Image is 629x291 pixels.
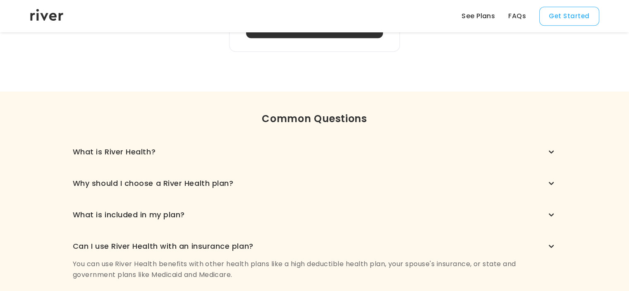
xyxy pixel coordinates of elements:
[73,178,234,189] div: Why should I choose a River Health plan?
[508,11,526,21] a: FAQs
[73,240,254,252] div: Can I use River Health with an insurance plan?
[73,209,185,221] div: What is included in my plan?
[73,259,557,280] p: You can use River Health benefits with other health plans like a high deductible health plan, you...
[30,111,599,126] div: Common Questions
[462,11,495,21] a: See Plans
[73,146,155,158] div: What is River Health?
[539,7,599,26] button: Get Started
